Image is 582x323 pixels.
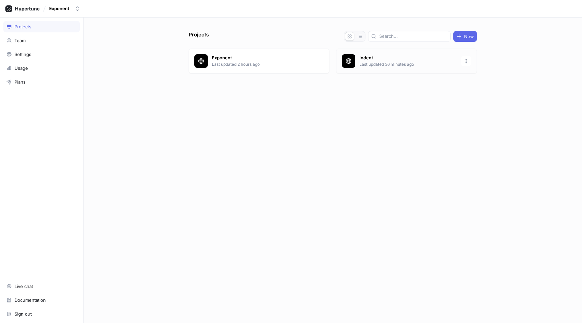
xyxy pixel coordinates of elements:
[14,79,26,85] div: Plans
[3,35,80,46] a: Team
[212,55,310,61] p: Exponent
[14,297,46,303] div: Documentation
[464,34,474,38] span: New
[3,21,80,32] a: Projects
[49,6,69,11] div: Exponent
[212,61,310,67] p: Last updated 2 hours ago
[379,33,448,40] input: Search...
[3,49,80,60] a: Settings
[453,31,477,42] button: New
[189,31,209,42] p: Projects
[14,52,31,57] div: Settings
[359,55,457,61] p: Indent
[14,65,28,71] div: Usage
[3,76,80,88] a: Plans
[14,24,31,29] div: Projects
[46,3,83,14] button: Exponent
[14,38,26,43] div: Team
[3,294,80,306] a: Documentation
[359,61,457,67] p: Last updated 36 minutes ago
[14,284,33,289] div: Live chat
[3,62,80,74] a: Usage
[14,311,32,317] div: Sign out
